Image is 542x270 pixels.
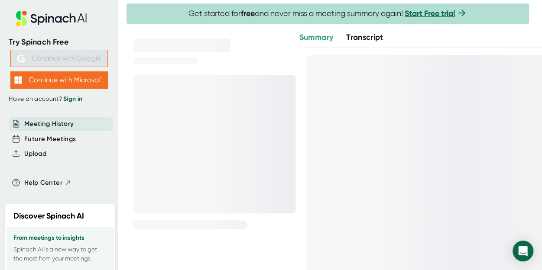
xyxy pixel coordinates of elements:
[13,235,107,241] h3: From meetings to insights
[17,55,25,62] img: Aehbyd4JwY73AAAAAElFTkSuQmCC
[346,32,383,43] button: Transcript
[346,32,383,42] span: Transcript
[24,149,46,159] button: Upload
[299,32,333,43] button: Summary
[24,178,71,188] button: Help Center
[13,210,84,222] h2: Discover Spinach AI
[405,9,455,18] a: Start Free trial
[513,241,533,261] div: Open Intercom Messenger
[10,50,108,67] button: Continue with Google
[24,178,62,188] span: Help Center
[188,9,467,19] span: Get started for and never miss a meeting summary again!
[9,37,109,47] div: Try Spinach Free
[10,71,108,89] button: Continue with Microsoft
[299,32,333,42] span: Summary
[13,245,107,263] p: Spinach AI is a new way to get the most from your meetings
[24,119,74,129] button: Meeting History
[9,95,109,103] div: Have an account?
[24,134,76,144] button: Future Meetings
[63,95,82,103] a: Sign in
[241,9,255,18] b: free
